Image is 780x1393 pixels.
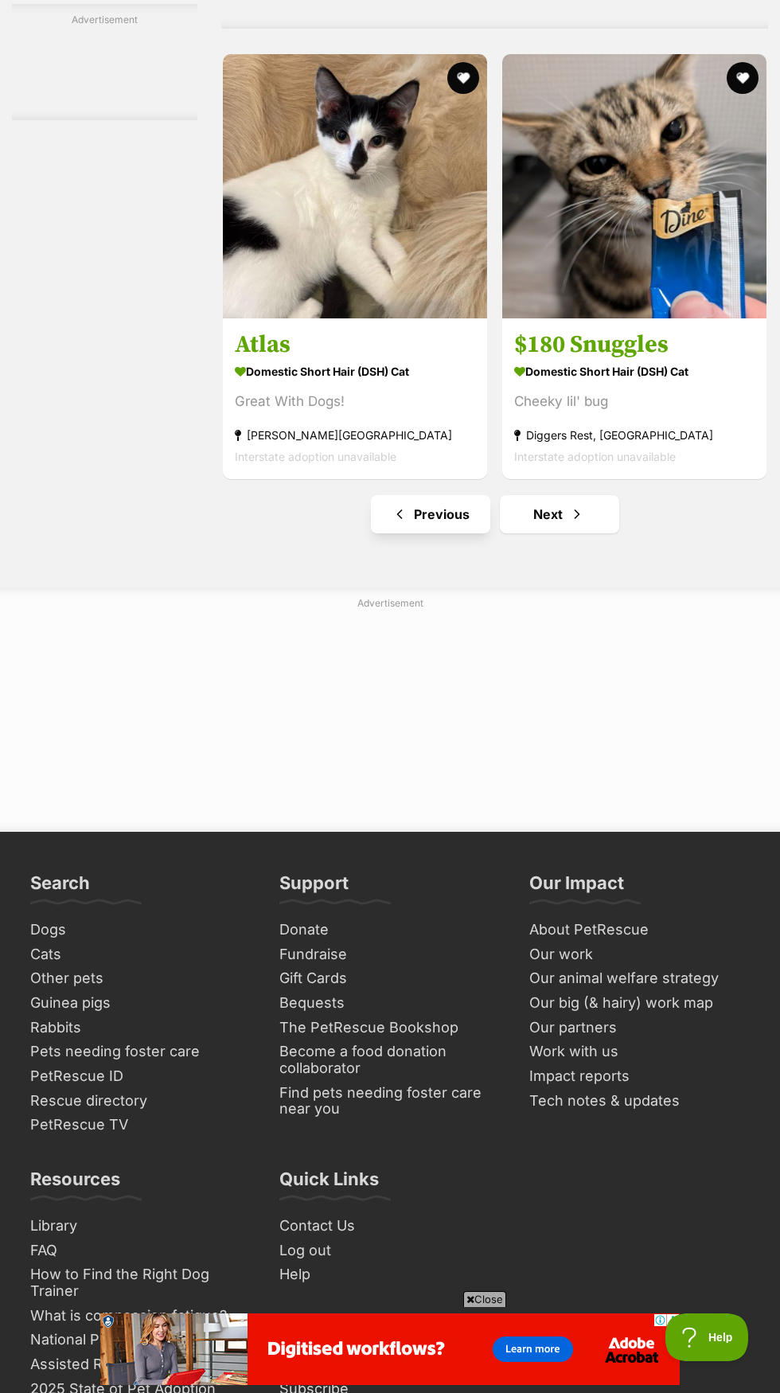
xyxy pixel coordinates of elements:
[30,1168,120,1200] h3: Resources
[273,966,506,991] a: Gift Cards
[523,942,756,967] a: Our work
[279,1168,379,1200] h3: Quick Links
[514,424,755,446] strong: Diggers Rest, [GEOGRAPHIC_DATA]
[523,918,756,942] a: About PetRescue
[523,1040,756,1064] a: Work with us
[24,1352,257,1377] a: Assisted Rehoming Program
[279,872,349,903] h3: Support
[523,991,756,1016] a: Our big (& hairy) work map
[273,918,506,942] a: Donate
[24,1113,257,1137] a: PetRescue TV
[273,991,506,1016] a: Bequests
[273,1081,506,1122] a: Find pets needing foster care near you
[24,942,257,967] a: Cats
[273,1040,506,1080] a: Become a food donation collaborator
[24,1040,257,1064] a: Pets needing foster care
[273,1016,506,1040] a: The PetRescue Bookshop
[235,360,475,383] strong: Domestic Short Hair (DSH) Cat
[235,450,396,463] span: Interstate adoption unavailable
[463,1291,506,1307] span: Close
[273,1262,506,1287] a: Help
[271,617,509,816] iframe: Advertisement
[447,62,479,94] button: favourite
[223,318,487,479] a: Atlas Domestic Short Hair (DSH) Cat Great With Dogs! [PERSON_NAME][GEOGRAPHIC_DATA] Interstate ad...
[223,54,487,318] img: Atlas - Domestic Short Hair (DSH) Cat
[514,450,676,463] span: Interstate adoption unavailable
[523,966,756,991] a: Our animal welfare strategy
[523,1089,756,1114] a: Tech notes & updates
[30,872,90,903] h3: Search
[273,1214,506,1239] a: Contact Us
[502,54,766,318] img: $180 Snuggles - Domestic Short Hair (DSH) Cat
[24,1064,257,1089] a: PetRescue ID
[665,1313,748,1361] iframe: Help Scout Beacon - Open
[24,1239,257,1263] a: FAQ
[727,62,759,94] button: favourite
[235,424,475,446] strong: [PERSON_NAME][GEOGRAPHIC_DATA]
[514,360,755,383] strong: Domestic Short Hair (DSH) Cat
[100,1313,680,1385] iframe: Advertisement
[24,1214,257,1239] a: Library
[24,918,257,942] a: Dogs
[24,991,257,1016] a: Guinea pigs
[502,318,766,479] a: $180 Snuggles Domestic Short Hair (DSH) Cat Cheeky lil' bug Diggers Rest, [GEOGRAPHIC_DATA] Inter...
[514,391,755,412] div: Cheeky lil' bug
[235,391,475,412] div: Great With Dogs!
[273,1239,506,1263] a: Log out
[371,495,490,533] a: Previous page
[24,1328,257,1352] a: National Pet Adoption Month
[273,942,506,967] a: Fundraise
[514,330,755,360] h3: $180 Snuggles
[24,1016,257,1040] a: Rabbits
[523,1064,756,1089] a: Impact reports
[523,1016,756,1040] a: Our partners
[235,330,475,360] h3: Atlas
[24,966,257,991] a: Other pets
[24,1262,257,1303] a: How to Find the Right Dog Trainer
[221,495,768,533] nav: Pagination
[24,1089,257,1114] a: Rescue directory
[500,495,619,533] a: Next page
[12,4,197,120] div: Advertisement
[24,1304,257,1329] a: What is compassion fatigue?
[529,872,624,903] h3: Our Impact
